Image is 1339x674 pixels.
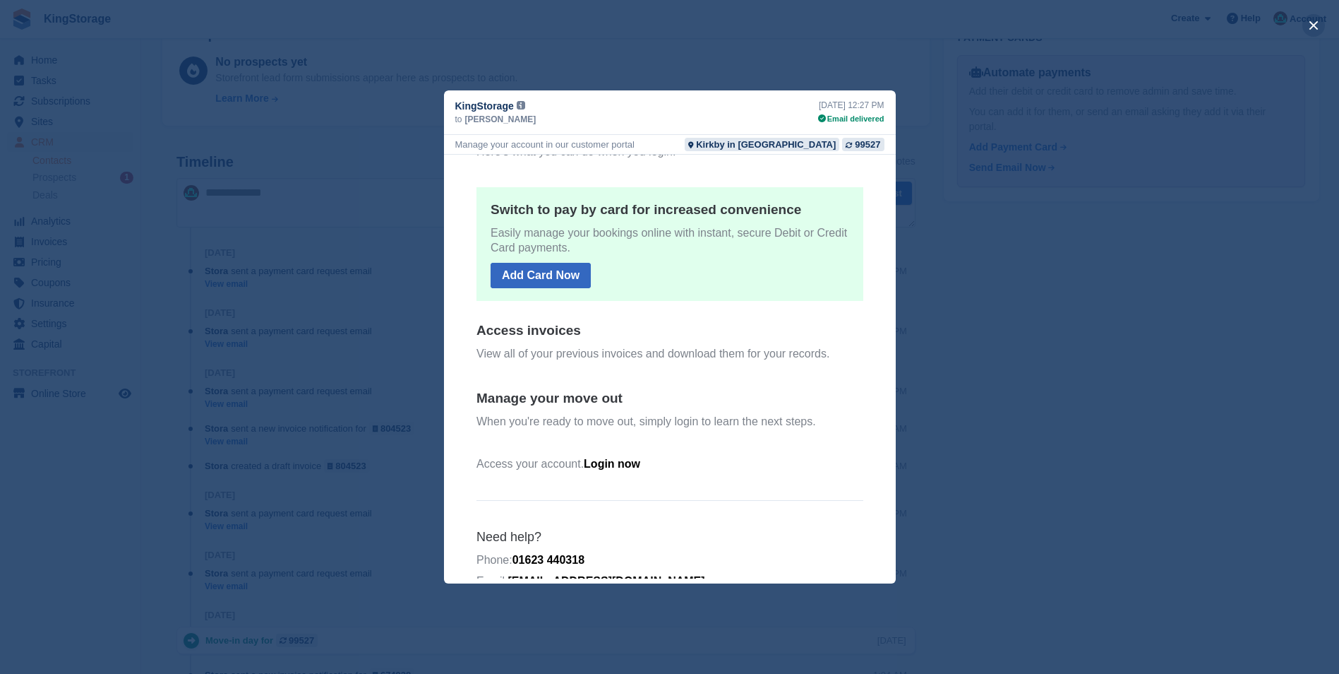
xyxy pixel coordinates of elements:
[855,138,880,151] div: 99527
[32,420,419,434] p: Email:
[818,99,884,112] div: [DATE] 12:27 PM
[696,138,836,151] div: Kirkby in [GEOGRAPHIC_DATA]
[455,113,462,126] span: to
[32,302,419,317] p: Access your account.
[32,374,419,391] h6: Need help?
[47,47,405,64] h5: Switch to pay by card for increased convenience
[68,399,140,411] a: 01623 440318
[32,398,419,413] p: Phone:
[1302,14,1325,37] button: close
[32,167,419,185] h5: Access invoices
[465,113,536,126] span: [PERSON_NAME]
[455,99,514,113] span: KingStorage
[32,192,419,207] p: View all of your previous invoices and download them for your records.
[842,138,884,151] a: 99527
[455,138,635,151] div: Manage your account in our customer portal
[32,235,419,253] h5: Manage your move out
[47,108,147,134] a: Add Card Now
[32,260,419,275] p: When you're ready to move out, simply login to learn the next steps.
[517,101,525,110] img: icon-info-grey-7440780725fd019a000dd9b08b2336e03edf1995a4989e88bcd33f0948082b44.svg
[47,71,405,101] p: Easily manage your bookings online with instant, secure Debit or Credit Card payments.
[685,138,839,151] a: Kirkby in [GEOGRAPHIC_DATA]
[64,420,260,432] a: [EMAIL_ADDRESS][DOMAIN_NAME]
[140,303,196,315] a: Login now
[818,113,884,125] div: Email delivered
